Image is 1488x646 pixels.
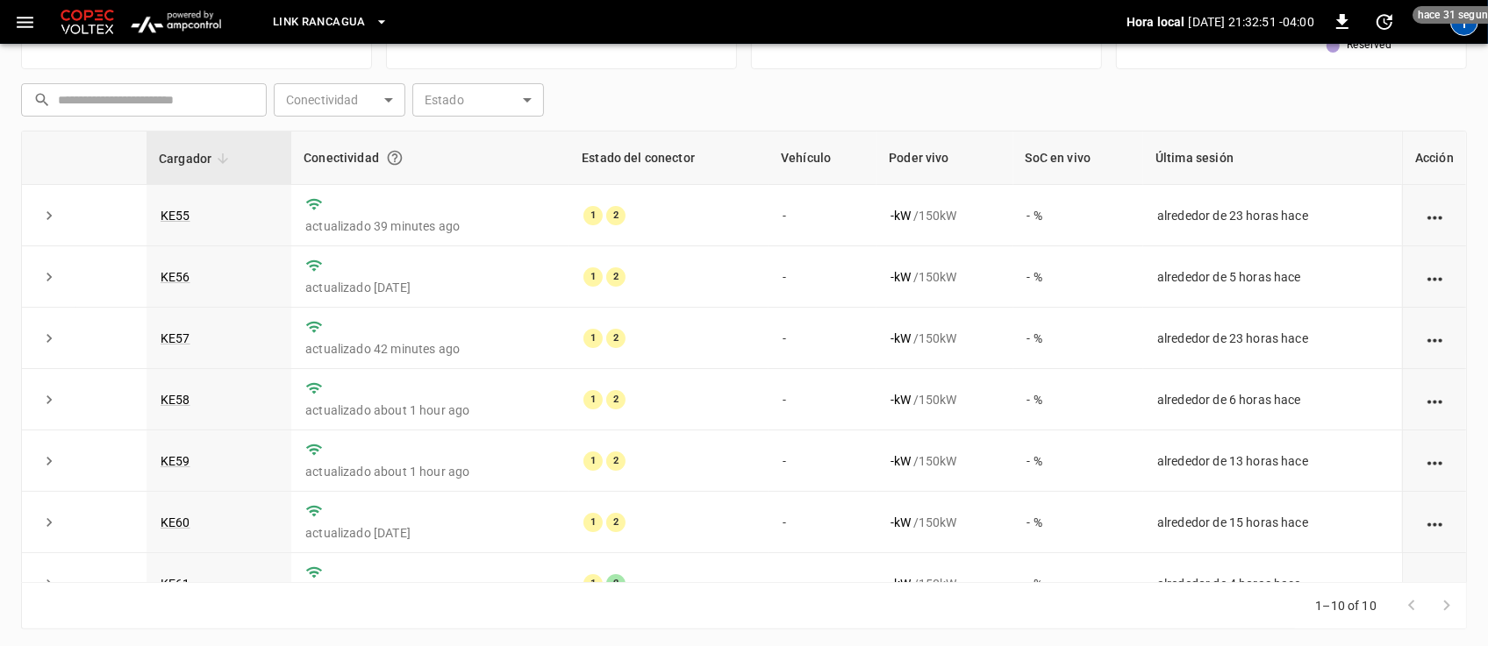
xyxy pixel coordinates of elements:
p: - kW [891,268,911,286]
button: expand row [36,264,62,290]
p: - kW [891,330,911,347]
div: 2 [606,390,626,409]
div: / 150 kW [891,207,998,224]
div: action cell options [1424,207,1446,224]
th: Última sesión [1143,131,1402,185]
a: KE57 [161,331,190,345]
div: 2 [606,513,626,532]
td: - [769,185,876,246]
div: / 150 kW [891,268,998,286]
div: 2 [606,267,626,287]
p: actualizado 39 minutes ago [305,217,555,235]
img: ampcontrol.io logo [125,5,227,39]
div: 1 [583,574,603,593]
th: Vehículo [769,131,876,185]
p: actualizado [DATE] [305,279,555,296]
p: actualizado about 1 hour ago [305,463,555,480]
p: actualizado [DATE] [305,524,555,542]
button: expand row [36,448,62,474]
p: - kW [891,452,911,470]
div: 2 [606,206,626,225]
th: SoC en vivo [1013,131,1143,185]
button: expand row [36,509,62,536]
div: / 150 kW [891,330,998,347]
a: KE56 [161,270,190,284]
td: alrededor de 5 horas hace [1143,246,1402,308]
button: expand row [36,202,62,229]
td: - [769,308,876,369]
td: - [769,553,876,614]
td: - % [1013,492,1143,553]
div: 1 [583,513,603,532]
div: 1 [583,206,603,225]
div: action cell options [1424,452,1446,470]
div: 1 [583,329,603,348]
td: - % [1013,369,1143,430]
div: / 150 kW [891,452,998,470]
div: action cell options [1424,268,1446,286]
span: Reserved [1347,37,1391,54]
a: KE61 [161,577,190,591]
div: action cell options [1424,391,1446,408]
span: Link Rancagua [273,12,366,32]
img: Customer Logo [57,5,118,39]
td: - [769,430,876,492]
td: - [769,492,876,553]
div: 1 [583,267,603,287]
p: [DATE] 21:32:51 -04:00 [1189,13,1314,31]
td: - % [1013,430,1143,492]
th: Estado del conector [569,131,769,185]
p: actualizado about 1 hour ago [305,401,555,419]
p: - kW [891,207,911,224]
p: - kW [891,391,911,408]
a: KE60 [161,515,190,529]
p: - kW [891,514,911,531]
p: Hora local [1127,13,1185,31]
td: alrededor de 13 horas hace [1143,430,1402,492]
td: - [769,246,876,308]
button: expand row [36,571,62,597]
button: expand row [36,325,62,351]
div: action cell options [1424,514,1446,531]
button: Link Rancagua [266,5,396,39]
div: Conectividad [304,142,557,174]
a: KE59 [161,454,190,468]
p: - kW [891,575,911,593]
div: 1 [583,390,603,409]
div: action cell options [1424,575,1446,593]
a: KE58 [161,393,190,407]
a: KE55 [161,209,190,223]
td: - % [1013,246,1143,308]
button: expand row [36,387,62,413]
p: 1–10 of 10 [1316,597,1377,614]
div: 1 [583,451,603,471]
td: - % [1013,185,1143,246]
div: 2 [606,329,626,348]
td: - [769,369,876,430]
p: actualizado 42 minutes ago [305,340,555,358]
td: - % [1013,553,1143,614]
button: set refresh interval [1370,8,1399,36]
th: Poder vivo [876,131,1012,185]
span: Cargador [159,148,234,169]
td: - % [1013,308,1143,369]
div: 2 [606,574,626,593]
td: alrededor de 6 horas hace [1143,369,1402,430]
td: alrededor de 15 horas hace [1143,492,1402,553]
th: Acción [1402,131,1466,185]
div: / 150 kW [891,391,998,408]
td: alrededor de 23 horas hace [1143,308,1402,369]
div: 2 [606,451,626,471]
td: alrededor de 4 horas hace [1143,553,1402,614]
div: action cell options [1424,330,1446,347]
div: / 150 kW [891,575,998,593]
td: alrededor de 23 horas hace [1143,185,1402,246]
div: / 150 kW [891,514,998,531]
button: Conexión entre el cargador y nuestro software. [379,142,411,174]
